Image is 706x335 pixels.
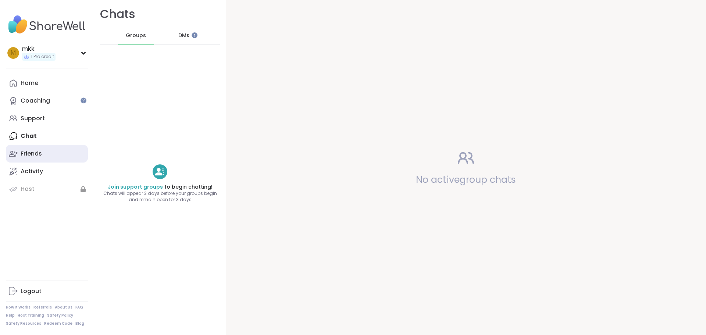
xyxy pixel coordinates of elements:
[6,12,88,38] img: ShareWell Nav Logo
[6,313,15,318] a: Help
[33,305,52,310] a: Referrals
[100,6,135,22] h1: Chats
[6,74,88,92] a: Home
[21,97,50,105] div: Coaching
[31,54,54,60] span: 1 Pro credit
[6,282,88,300] a: Logout
[18,313,44,318] a: Host Training
[21,114,45,122] div: Support
[178,32,189,39] span: DMs
[21,185,35,193] div: Host
[21,287,42,295] div: Logout
[6,145,88,163] a: Friends
[81,97,86,103] iframe: Spotlight
[94,183,226,191] h4: to begin chatting!
[75,321,84,326] a: Blog
[416,173,516,186] span: No active group chats
[21,79,38,87] div: Home
[44,321,72,326] a: Redeem Code
[6,180,88,198] a: Host
[11,48,16,58] span: m
[55,305,72,310] a: About Us
[126,32,146,39] span: Groups
[21,150,42,158] div: Friends
[6,305,31,310] a: How It Works
[47,313,73,318] a: Safety Policy
[6,110,88,127] a: Support
[6,92,88,110] a: Coaching
[22,45,56,53] div: mkk
[21,167,43,175] div: Activity
[6,163,88,180] a: Activity
[192,32,197,38] iframe: Spotlight
[6,321,41,326] a: Safety Resources
[75,305,83,310] a: FAQ
[108,183,163,190] a: Join support groups
[94,190,226,203] span: Chats will appear 3 days before your groups begin and remain open for 3 days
